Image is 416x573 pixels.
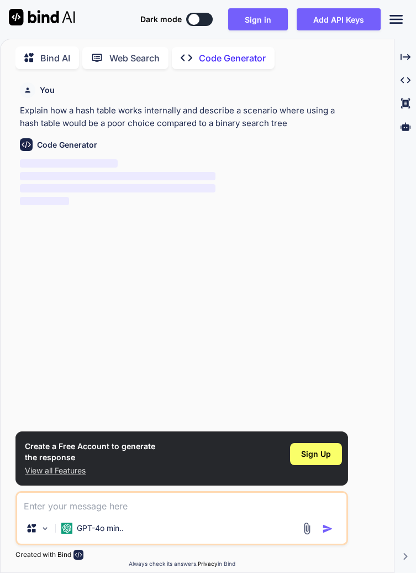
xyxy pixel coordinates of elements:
img: Bind AI [9,9,75,25]
span: Dark mode [140,14,182,25]
span: ‌ [20,172,215,180]
span: ‌ [20,197,69,205]
p: Bind AI [40,51,70,65]
button: Add API Keys [297,8,381,30]
p: Always check its answers. in Bind [15,560,348,568]
h1: Create a Free Account to generate the response [25,441,155,463]
p: Created with Bind [15,550,71,559]
span: Sign Up [301,449,331,460]
p: Code Generator [199,51,266,65]
p: Web Search [109,51,160,65]
span: ‌ [20,159,118,168]
button: Sign in [228,8,288,30]
img: attachment [301,522,313,535]
p: View all Features [25,465,155,476]
p: Explain how a hash table works internally and describe a scenario where using a hash table would ... [20,105,346,129]
span: Privacy [198,560,218,567]
img: Pick Models [40,524,50,533]
h6: Code Generator [37,139,97,150]
img: GPT-4o mini [61,523,72,534]
img: bind-logo [73,550,83,560]
img: icon [322,523,333,534]
h6: You [40,85,55,96]
span: ‌ [20,184,215,192]
p: GPT-4o min.. [77,523,124,534]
